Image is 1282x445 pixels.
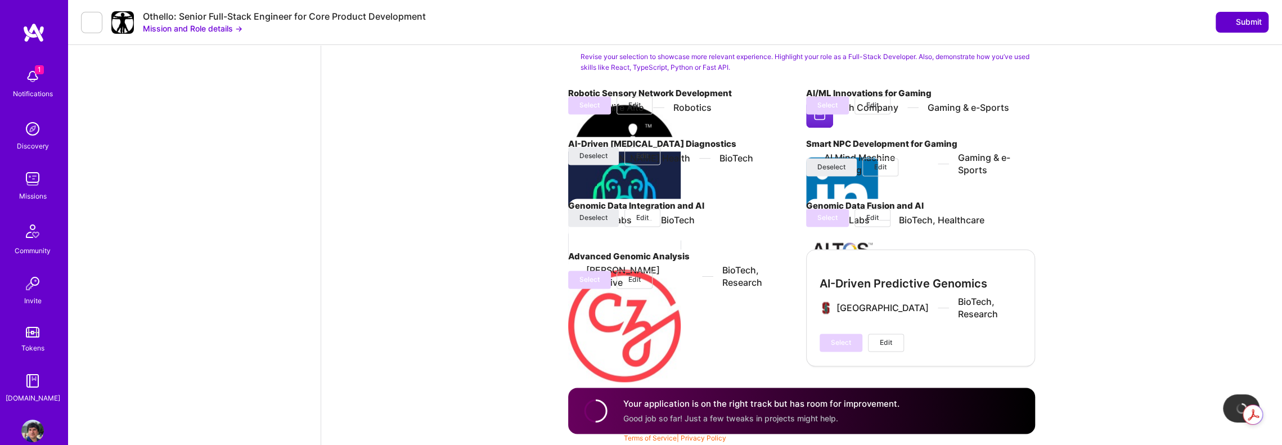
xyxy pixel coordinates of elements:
[617,271,653,289] button: Edit
[636,151,649,161] span: Edit
[624,433,726,442] span: |
[806,101,833,128] img: Company logo
[6,392,60,404] div: [DOMAIN_NAME]
[21,420,44,442] img: User Avatar
[21,118,44,140] img: discovery
[581,51,1035,73] span: Revise your selection to showcase more relevant experience. Highlight your role as a Full-Stack D...
[806,199,1035,213] h4: Genomic Data Fusion and AI
[628,100,641,110] span: Edit
[568,209,619,227] button: Deselect
[681,433,726,442] a: Privacy Policy
[21,370,44,392] img: guide book
[874,162,887,172] span: Edit
[1222,16,1262,28] span: Submit
[19,190,47,202] div: Missions
[35,65,44,74] span: 1
[806,213,878,285] img: Company logo
[636,213,649,223] span: Edit
[623,398,899,410] h4: Your application is on the right track but has room for improvement.
[568,147,619,165] button: Deselect
[586,264,797,289] div: [PERSON_NAME] Initiative BioTech, Research
[806,157,878,229] img: Company logo
[617,96,653,114] button: Edit
[19,218,46,245] img: Community
[21,272,44,295] img: Invite
[854,96,890,114] button: Edit
[23,23,45,43] img: logo
[68,411,1282,439] div: © 2025 ATeams Inc., All rights reserved.
[866,213,879,223] span: Edit
[1216,12,1268,32] div: null
[579,151,608,161] span: Deselect
[568,137,797,151] h4: AI-Driven [MEDICAL_DATA] Diagnostics
[579,213,608,223] span: Deselect
[702,276,713,277] img: divider
[880,338,892,348] span: Edit
[87,18,96,27] i: icon LeftArrowDark
[24,295,42,307] div: Invite
[866,100,879,110] span: Edit
[817,162,845,172] span: Deselect
[938,163,949,164] img: divider
[824,151,1035,176] div: AI Mind Machine Learning Gaming & e-Sports
[21,65,44,88] img: bell
[568,269,681,382] img: Company logo
[806,158,857,176] button: Deselect
[624,433,677,442] a: Terms of Service
[26,327,39,338] img: tokens
[143,11,426,23] div: Othello: Senior Full-Stack Engineer for Core Product Development
[854,209,890,227] button: Edit
[568,86,797,101] h4: Robotic Sensory Network Development
[624,147,660,165] button: Edit
[568,249,797,264] h4: Advanced Genomic Analysis
[1222,17,1231,26] i: icon SendLight
[17,140,49,152] div: Discovery
[824,214,984,226] div: Altos Labs BioTech, Healthcare
[19,420,47,442] a: User Avatar
[15,245,51,257] div: Community
[623,413,838,422] span: Good job so far! Just a few tweaks in projects might help.
[868,334,904,352] button: Edit
[907,107,919,108] img: divider
[806,86,1035,101] h4: AI/ML Innovations for Gaming
[824,101,1009,114] div: Stealth Company Gaming & e-Sports
[111,11,134,34] img: Company Logo
[624,209,660,227] button: Edit
[862,158,898,176] button: Edit
[1216,12,1268,32] button: Submit
[21,168,44,190] img: teamwork
[1236,403,1247,414] img: loading
[568,199,797,213] h4: Genomic Data Integration and AI
[13,88,53,100] div: Notifications
[699,158,710,159] img: divider
[21,342,44,354] div: Tokens
[586,152,753,164] div: [PERSON_NAME] Health BioTech
[628,275,641,285] span: Edit
[653,107,664,108] img: divider
[143,23,242,34] button: Mission and Role details →
[806,137,1035,151] h4: Smart NPC Development for Gaming
[568,51,576,59] i: Check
